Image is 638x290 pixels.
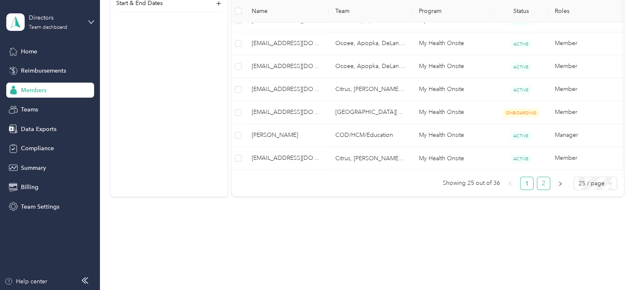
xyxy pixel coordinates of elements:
td: My Health Onsite [412,78,494,101]
span: [EMAIL_ADDRESS][DOMAIN_NAME] [252,154,322,163]
div: Team dashboard [29,25,67,30]
a: 1 [521,177,533,189]
a: 2 [537,177,550,189]
span: left [508,181,513,186]
td: Fort Pierce, PSL, Coral Springs, Cape Coral, Punta Gorda, Port Charlotte [329,101,412,124]
td: jconstant@myhealthonsite.com [245,78,329,101]
li: Next Page [554,177,567,190]
span: ONBOARDING [503,108,539,117]
td: Member [548,32,632,55]
span: ACTIVE [510,131,531,140]
span: Showing 25 out of 36 [443,177,500,189]
div: Page Size [574,177,617,190]
button: right [554,177,567,190]
span: ACTIVE [510,63,531,71]
td: Lavonne Beebe [245,124,329,147]
span: ACTIVE [510,40,531,48]
td: gcisneros@myhealthonsite.com [245,55,329,78]
td: Ocoee, Apopka, DeLand, Oviedo, Flagler [329,32,412,55]
td: My Health Onsite [412,55,494,78]
iframe: Everlance-gr Chat Button Frame [591,243,638,290]
td: Member [548,78,632,101]
td: My Health Onsite [412,147,494,170]
button: left [503,177,517,190]
span: Team Settings [21,202,59,211]
span: Name [252,8,322,15]
span: Billing [21,183,38,192]
td: ONBOARDING [494,101,548,124]
span: ACTIVE [510,86,531,94]
span: Teams [21,105,38,114]
td: COD/HCM/Education [329,124,412,147]
span: Compliance [21,144,54,153]
div: Directors [29,13,81,22]
span: [EMAIL_ADDRESS][DOMAIN_NAME] [252,39,322,48]
span: Summary [21,164,46,172]
td: Citrus, Levy, Hernando, Marion [329,78,412,101]
span: Reimbursements [21,66,66,75]
td: Member [548,55,632,78]
li: Previous Page [503,177,517,190]
span: right [558,181,563,186]
td: mmoran@myhealthonsite.com [245,32,329,55]
span: 25 / page [579,177,612,189]
td: Member [548,147,632,170]
td: Manager [548,124,632,147]
span: Members [21,86,46,95]
td: My Health Onsite [412,101,494,124]
td: Ocoee, Apopka, DeLand, Oviedo, Flagler [329,55,412,78]
button: Help center [5,277,47,286]
td: Citrus, Levy, Hernando, Marion [329,147,412,170]
span: [PERSON_NAME] [252,131,322,140]
span: Data Exports [21,125,56,134]
span: Home [21,47,37,56]
td: Member [548,101,632,124]
td: yhiltwein@myhealthonsite.com [245,147,329,170]
td: My Health Onsite [412,32,494,55]
span: [EMAIL_ADDRESS][DOMAIN_NAME] [252,85,322,94]
span: ACTIVE [510,154,531,163]
span: [EMAIL_ADDRESS][DOMAIN_NAME] [252,108,322,117]
td: mnoblitt@myhealthonsite.com [245,101,329,124]
span: [EMAIL_ADDRESS][DOMAIN_NAME] [252,62,322,71]
td: My Health Onsite [412,124,494,147]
